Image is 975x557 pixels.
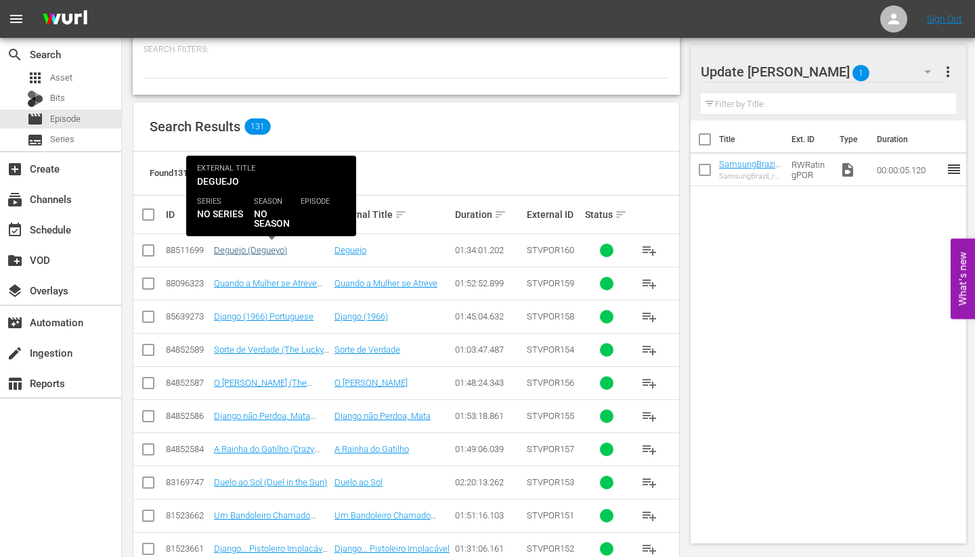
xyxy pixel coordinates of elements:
span: Episode [27,111,43,127]
a: Django (1966) [334,311,388,321]
a: O [PERSON_NAME] (The Avenging Angel) [214,378,312,398]
div: 81523661 [166,543,210,554]
div: 84852589 [166,344,210,355]
a: Sign Out [927,14,962,24]
span: playlist_add [641,541,657,557]
span: playlist_add [641,309,657,325]
div: Bits [27,91,43,107]
div: Duration [455,206,523,223]
img: ans4CAIJ8jUAAAAAAAAAAAAAAAAAAAAAAAAgQb4GAAAAAAAAAAAAAAAAAAAAAAAAJMjXAAAAAAAAAAAAAAAAAAAAAAAAgAT5G... [32,3,97,35]
div: 01:45:04.632 [455,311,523,321]
div: Internal Title [214,206,330,223]
th: Title [719,120,783,158]
a: O [PERSON_NAME] [334,378,408,388]
div: 02:20:13.262 [455,477,523,487]
div: 01:51:16.103 [455,510,523,520]
span: Episode [50,112,81,126]
a: Django não Perdoa, Mata [334,411,431,421]
div: 84852584 [166,444,210,454]
span: STVPOR158 [527,311,574,321]
a: Um Bandoleiro Chamado Black Jack [334,510,436,531]
span: sort [615,208,627,221]
button: playlist_add [633,367,666,399]
span: sort [272,208,284,221]
th: Duration [869,120,950,158]
span: Found 131 episodes sorted by: relevance [150,168,303,178]
span: VOD [7,252,23,269]
button: playlist_add [633,499,666,532]
div: 81523662 [166,510,210,520]
span: STVPOR159 [527,278,574,288]
div: 01:34:01.202 [455,245,523,255]
span: Asset [27,70,43,86]
span: Series [27,132,43,148]
button: playlist_add [633,267,666,300]
span: STVPOR151 [527,510,574,520]
a: A Rainha do Gatilho [334,444,409,454]
span: playlist_add [641,441,657,458]
span: STVPOR160 [527,245,574,255]
span: 1 [852,59,869,87]
span: Asset [50,71,72,85]
span: reorder [946,161,962,177]
span: Series [50,133,74,146]
span: Overlays [7,283,23,299]
span: Search Results [150,118,240,135]
div: Status [585,206,629,223]
span: playlist_add [641,342,657,358]
div: ID [166,209,210,220]
span: Schedule [7,222,23,238]
div: 88511699 [166,245,210,255]
a: Django... Pistoleiro Implacável [334,543,450,554]
a: Duelo ao Sol [334,477,383,487]
span: Automation [7,315,23,331]
button: playlist_add [633,433,666,466]
button: more_vert [940,55,956,88]
a: Sorte de Verdade (The Lucky Texan) Colorized [214,344,329,365]
div: 84852586 [166,411,210,421]
p: Search Filters: [144,44,669,55]
span: STVPOR153 [527,477,574,487]
td: 00:00:05.120 [871,154,946,186]
a: Um Bandoleiro Chamado Black Jack (Black Jack) [214,510,316,531]
button: playlist_add [633,466,666,499]
div: External Title [334,206,451,223]
div: 01:49:06.039 [455,444,523,454]
button: playlist_add [633,300,666,333]
a: Django não Perdoa, Mata (Man, Pride & Vengeance) [214,411,316,431]
a: Quando a Mulher se Atreve [334,278,437,288]
button: Open Feedback Widget [951,238,975,319]
span: STVPOR155 [527,411,574,421]
button: playlist_add [633,400,666,432]
span: sort [395,208,407,221]
div: 01:03:47.487 [455,344,523,355]
a: Django (1966) Portuguese [214,311,313,321]
span: STVPOR152 [527,543,574,554]
span: Channels [7,192,23,208]
a: Deguejo (Degueyo) [214,245,287,255]
span: STVPOR157 [527,444,574,454]
div: SamsungBrazil_rating_reel_sound_RW [719,172,781,181]
span: playlist_add [641,375,657,391]
span: Create [7,161,23,177]
span: Reports [7,376,23,392]
a: A Rainha do Gatilho (Crazy Westerners) [214,444,320,464]
button: playlist_add [633,334,666,366]
span: playlist_add [641,474,657,491]
span: Bits [50,91,65,105]
div: 01:31:06.161 [455,543,523,554]
span: playlist_add [641,242,657,259]
span: 131 [244,118,270,135]
span: more_vert [940,64,956,80]
div: 01:52:52.899 [455,278,523,288]
div: 85639273 [166,311,210,321]
button: playlist_add [633,234,666,267]
a: Quando a Mulher se Atreve (War of the Wildcats) [214,278,322,298]
div: 84852587 [166,378,210,388]
a: Duelo ao Sol (Duel in the Sun) [214,477,327,487]
a: Deguejo [334,245,366,255]
span: Ingestion [7,345,23,361]
span: sort [494,208,506,221]
a: Sorte de Verdade [334,344,400,355]
span: Search [7,47,23,63]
